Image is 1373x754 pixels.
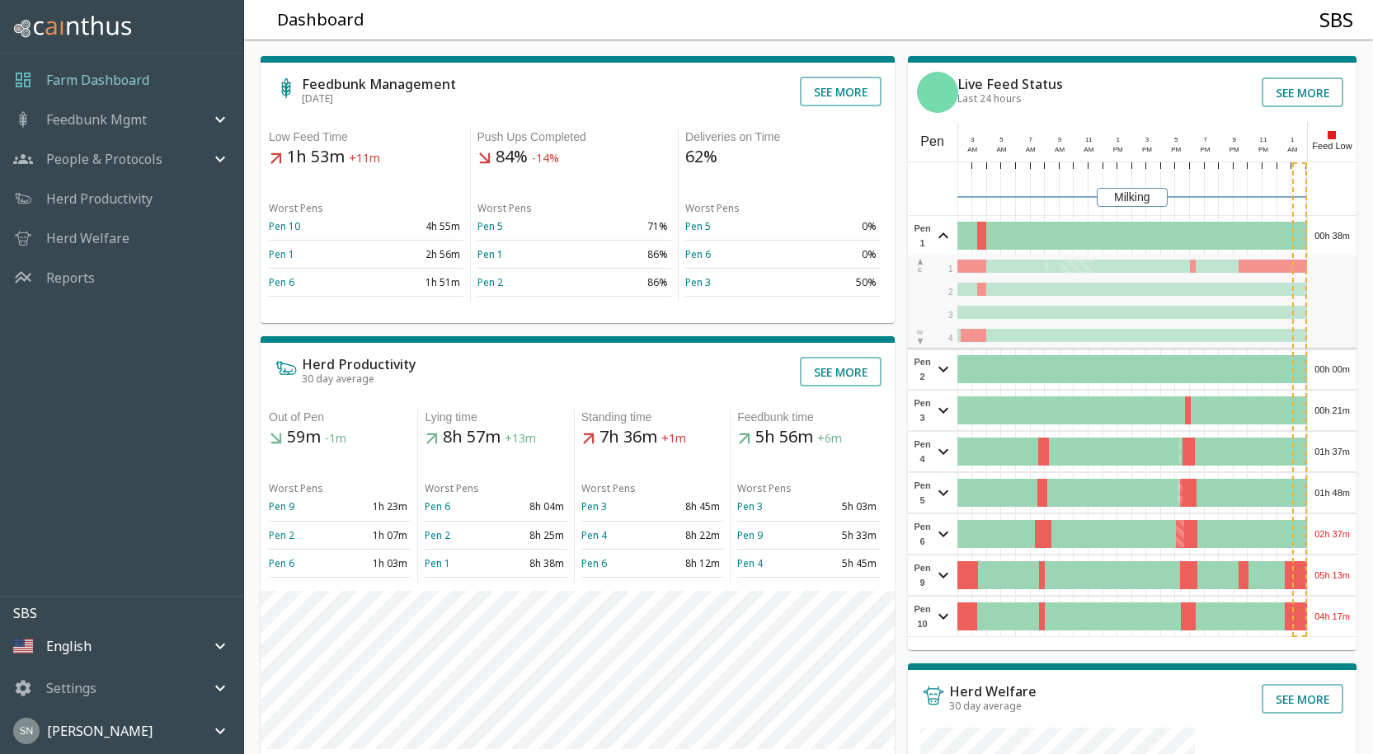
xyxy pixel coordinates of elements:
span: 30 day average [949,699,1022,713]
span: Pen 9 [912,560,933,590]
h6: Herd Productivity [302,358,416,371]
div: E [916,257,924,275]
span: Worst Pens [581,481,636,495]
td: 8h 12m [652,549,723,577]
span: +13m [505,431,536,447]
td: 1h 07m [340,521,411,549]
div: 7 [1198,135,1213,145]
span: 4 [948,334,953,343]
a: Herd Productivity [46,189,153,208]
div: Feed Low [1307,122,1357,162]
a: Pen 5 [685,219,711,233]
span: PM [1113,146,1123,153]
td: 8h 04m [496,493,567,521]
div: 5 [1168,135,1183,145]
div: 7 [1023,135,1038,145]
div: 3 [1140,135,1154,145]
span: Pen 10 [912,602,933,631]
a: Pen 3 [685,275,711,289]
h5: 59m [269,426,411,449]
td: 8h 22m [652,521,723,549]
span: AM [1055,146,1065,153]
h6: Live Feed Status [957,77,1063,91]
h5: 84% [477,146,672,169]
div: W [916,328,924,346]
h5: Dashboard [277,9,364,31]
a: Pen 4 [737,556,763,570]
div: 04h 17m [1308,597,1357,636]
div: Milking [1097,188,1168,207]
td: 0% [783,213,880,241]
span: Worst Pens [425,481,479,495]
div: Push Ups Completed [477,129,672,146]
div: 9 [1227,135,1242,145]
h5: 62% [685,146,880,168]
td: 1h 03m [340,549,411,577]
div: 00h 38m [1308,216,1357,255]
div: Lying time [425,409,567,426]
span: -1m [325,431,346,447]
td: 50% [783,269,880,297]
span: +1m [661,431,686,447]
a: Pen 6 [269,275,294,289]
div: 1 [1286,135,1300,145]
span: Pen 5 [912,478,933,508]
div: 11 [1256,135,1271,145]
a: Pen 1 [477,247,503,261]
span: PM [1258,146,1268,153]
h6: Herd Welfare [949,685,1037,698]
span: Worst Pens [737,481,792,495]
h5: 1h 53m [269,146,463,169]
p: [PERSON_NAME] [47,721,153,741]
a: Pen 9 [269,499,294,513]
button: See more [1262,77,1343,107]
span: +11m [349,151,380,166]
td: 5h 45m [808,549,879,577]
span: PM [1200,146,1210,153]
h5: 8h 57m [425,426,567,449]
a: Pen 6 [269,556,294,570]
span: Pen 6 [912,519,933,549]
span: 3 [948,311,953,320]
span: Worst Pens [269,201,323,215]
div: Low Feed Time [269,129,463,146]
div: 01h 48m [1308,473,1357,513]
td: 1h 23m [340,493,411,521]
td: 8h 45m [652,493,723,521]
span: 1 [948,265,953,274]
button: See more [800,77,882,106]
span: PM [1230,146,1239,153]
span: Pen 3 [912,396,933,425]
a: Herd Welfare [46,228,129,248]
span: PM [1171,146,1181,153]
div: 3 [965,135,980,145]
a: Pen 6 [425,499,450,513]
a: Reports [46,268,95,288]
p: Feedbunk Mgmt [46,110,147,129]
div: Standing time [581,409,723,426]
a: Pen 2 [269,528,294,542]
td: 2h 56m [366,241,463,269]
a: Pen 1 [269,247,294,261]
div: 01h 37m [1308,432,1357,471]
td: 1h 51m [366,269,463,297]
span: AM [997,146,1007,153]
a: Pen 10 [269,219,300,233]
a: Pen 2 [477,275,503,289]
span: -14% [532,151,559,166]
div: 1 [1111,135,1126,145]
div: Deliveries on Time [685,129,880,146]
td: 8h 25m [496,521,567,549]
td: 5h 33m [808,521,879,549]
div: 02h 37m [1308,514,1357,554]
span: Pen 1 [912,221,933,251]
button: See more [800,357,882,386]
span: AM [967,146,977,153]
div: 05h 13m [1308,555,1357,595]
h5: 7h 36m [581,426,723,449]
span: AM [1287,146,1297,153]
a: Pen 6 [581,556,607,570]
div: 9 [1052,135,1067,145]
div: 00h 21m [1308,391,1357,430]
